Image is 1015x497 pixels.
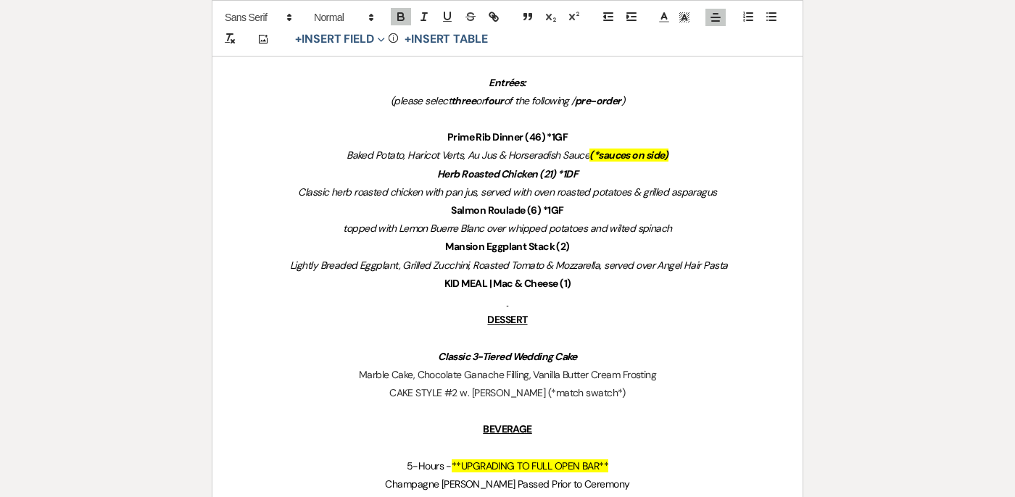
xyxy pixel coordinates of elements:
[295,33,302,45] span: +
[489,76,526,89] em: Entrées:
[504,94,575,107] em: of the following /
[483,422,532,435] u: BEVERAGE
[484,94,504,107] em: four
[445,240,569,253] strong: Mansion Eggplant Stack (2)
[407,459,452,472] span: 5-Hours -
[452,459,608,472] span: **UPGRADING TO FULL OPEN BAR**
[347,149,589,162] em: Baked Potato, Haricot Verts, Au Jus & Horseradish Sauce
[575,94,621,107] em: pre-order
[451,94,476,107] em: three
[399,30,493,48] button: +Insert Table
[290,259,727,272] em: Lightly Breaded Eggplant, Grilled Zucchini, Roasted Tomato & Mozzarella, served over Angel Hair P...
[487,313,527,326] u: DESSERT
[391,94,451,107] em: (please select
[247,366,768,384] p: Marble Cake, Chocolate Ganache Filling, Vanilla Butter Cream Frosting
[451,204,563,217] strong: Salmon Roulade (6) *1GF
[447,130,568,143] strong: Prime Rib Dinner (46) *1GF
[589,149,668,162] em: (*sauces on side)
[405,33,411,45] span: +
[654,9,674,26] span: Text Color
[674,9,695,26] span: Text Background Color
[705,9,726,26] span: Alignment
[298,185,716,199] em: Classic herb roasted chicken with pan jus, served with oven roasted potatoes & grilled asparagus
[438,350,577,363] em: Classic 3-Tiered Wedding Cake
[307,9,378,26] span: Header Formats
[437,167,578,180] em: Herb Roasted Chicken (21) *1DF
[247,384,768,402] p: CAKE STYLE #2 w. [PERSON_NAME] (*match swatch*)
[476,94,484,107] em: or
[290,30,390,48] button: Insert Field
[343,222,671,235] em: topped with Lemon Buerre Blanc over whipped potatoes and wilted spinach
[385,477,629,490] span: Champagne [PERSON_NAME] Passed Prior to Ceremony
[444,277,571,290] strong: KID MEAL | Mac & Cheese (1)
[621,94,624,107] em: )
